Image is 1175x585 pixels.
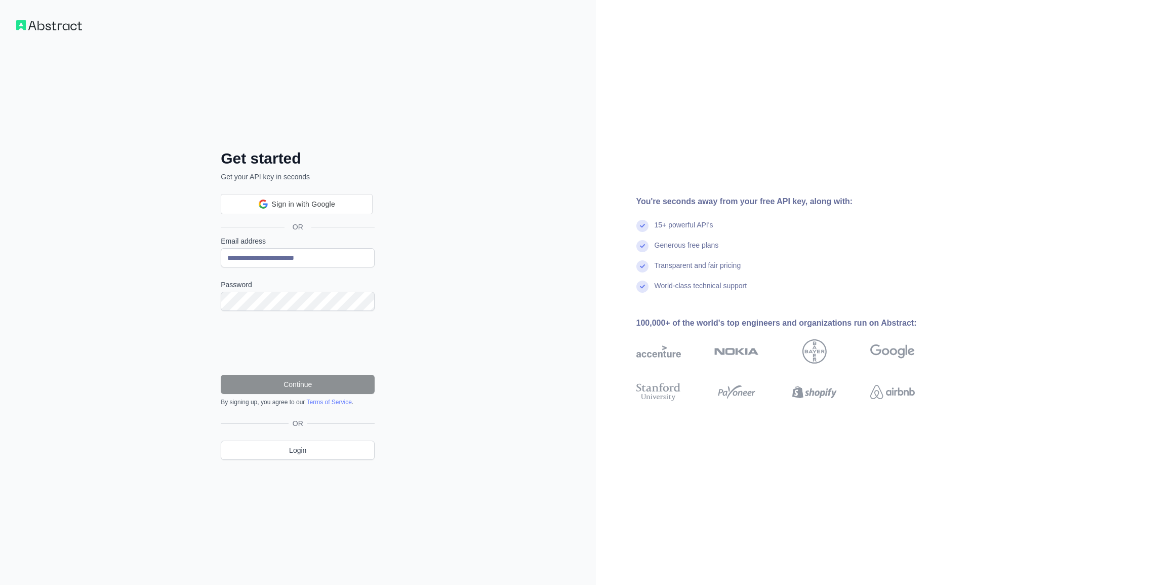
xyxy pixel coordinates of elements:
[221,172,375,182] p: Get your API key in seconds
[636,196,947,208] div: You're seconds away from your free API key, along with:
[636,220,649,232] img: check mark
[221,398,375,406] div: By signing up, you agree to our .
[655,281,747,301] div: World-class technical support
[870,381,915,403] img: airbnb
[636,317,947,329] div: 100,000+ of the world's top engineers and organizations run on Abstract:
[636,339,681,364] img: accenture
[221,441,375,460] a: Login
[636,260,649,272] img: check mark
[221,375,375,394] button: Continue
[655,260,741,281] div: Transparent and fair pricing
[714,381,759,403] img: payoneer
[289,418,307,428] span: OR
[636,281,649,293] img: check mark
[655,220,713,240] div: 15+ powerful API's
[870,339,915,364] img: google
[655,240,719,260] div: Generous free plans
[272,199,335,210] span: Sign in with Google
[306,399,351,406] a: Terms of Service
[221,149,375,168] h2: Get started
[221,194,373,214] div: Sign in with Google
[16,20,82,30] img: Workflow
[636,381,681,403] img: stanford university
[221,280,375,290] label: Password
[714,339,759,364] img: nokia
[221,323,375,363] iframe: reCAPTCHA
[221,236,375,246] label: Email address
[636,240,649,252] img: check mark
[802,339,827,364] img: bayer
[792,381,837,403] img: shopify
[285,222,311,232] span: OR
